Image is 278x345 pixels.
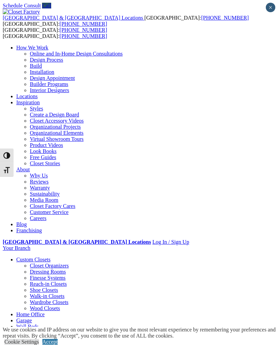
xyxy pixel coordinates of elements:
[30,203,75,209] a: Closet Factory Cares
[30,197,58,203] a: Media Room
[30,106,43,111] a: Styles
[30,130,83,136] a: Organizational Elements
[30,112,79,117] a: Create a Design Board
[16,93,38,99] a: Locations
[16,167,30,172] a: About
[30,142,63,148] a: Product Videos
[16,324,39,329] a: Wall Beds
[30,124,81,130] a: Organizational Projects
[30,57,63,63] a: Design Process
[42,339,58,345] a: Accept
[4,339,39,345] a: Cookie Settings
[3,3,41,8] a: Schedule Consult
[30,185,50,191] a: Warranty
[30,293,64,299] a: Walk-in Closets
[42,3,51,8] a: Call
[30,51,123,57] a: Online and In-Home Design Consultations
[201,15,249,21] a: [PHONE_NUMBER]
[30,269,66,275] a: Dressing Rooms
[16,318,32,323] a: Garage
[16,311,45,317] a: Home Office
[60,21,107,27] a: [PHONE_NUMBER]
[30,281,67,287] a: Reach-in Closets
[152,239,189,245] a: Log In / Sign Up
[3,15,249,27] span: [GEOGRAPHIC_DATA]: [GEOGRAPHIC_DATA]:
[30,287,58,293] a: Shoe Closets
[30,299,68,305] a: Wardrobe Closets
[30,173,48,178] a: Why Us
[30,69,54,75] a: Installation
[30,148,57,154] a: Look Books
[30,136,84,142] a: Virtual Showroom Tours
[3,239,151,245] a: [GEOGRAPHIC_DATA] & [GEOGRAPHIC_DATA] Locations
[30,87,69,93] a: Interior Designers
[16,45,48,50] a: How We Work
[30,118,84,124] a: Closet Accessory Videos
[30,191,60,197] a: Sustainability
[30,215,46,221] a: Careers
[30,154,56,160] a: Free Guides
[16,257,51,262] a: Custom Closets
[3,9,40,15] img: Closet Factory
[3,15,144,21] a: [GEOGRAPHIC_DATA] & [GEOGRAPHIC_DATA] Locations
[30,63,42,69] a: Build
[30,305,60,311] a: Wood Closets
[266,3,275,12] button: Close
[60,33,107,39] a: [PHONE_NUMBER]
[30,263,69,268] a: Closet Organizers
[30,75,75,81] a: Design Appointment
[16,228,42,233] a: Franchising
[16,100,40,105] a: Inspiration
[3,245,30,251] a: Your Branch
[3,327,278,339] div: We use cookies and IP address on our website to give you the most relevant experience by remember...
[3,15,143,21] span: [GEOGRAPHIC_DATA] & [GEOGRAPHIC_DATA] Locations
[30,209,68,215] a: Customer Service
[30,179,48,185] a: Reviews
[30,160,60,166] a: Closet Stories
[60,27,107,33] a: [PHONE_NUMBER]
[3,27,107,39] span: [GEOGRAPHIC_DATA]: [GEOGRAPHIC_DATA]:
[30,81,68,87] a: Builder Programs
[16,221,27,227] a: Blog
[30,275,65,281] a: Finesse Systems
